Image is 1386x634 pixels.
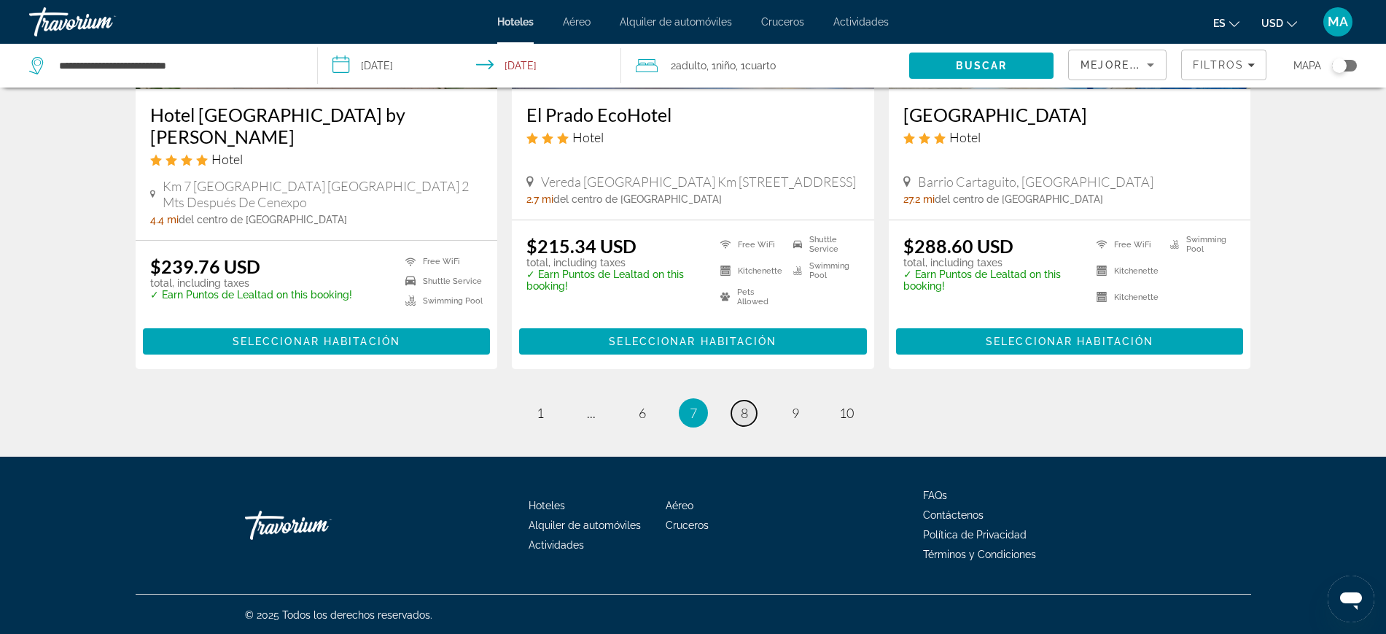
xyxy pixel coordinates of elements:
[497,16,534,28] a: Hoteles
[713,261,787,280] li: Kitchenette
[1213,18,1226,29] span: es
[563,16,591,28] a: Aéreo
[909,53,1054,79] button: Search
[1163,235,1237,254] li: Swimming Pool
[620,16,732,28] a: Alquiler de automóviles
[745,60,776,71] span: Cuarto
[245,609,432,621] span: © 2025 Todos los derechos reservados.
[716,60,736,71] span: Niño
[526,268,701,292] p: ✓ Earn Puntos de Lealtad on this booking!
[150,151,483,167] div: 4 star Hotel
[903,268,1078,292] p: ✓ Earn Puntos de Lealtad on this booking!
[666,500,693,511] a: Aéreo
[150,104,483,147] a: Hotel [GEOGRAPHIC_DATA] by [PERSON_NAME]
[553,193,722,205] span: del centro de [GEOGRAPHIC_DATA]
[537,405,544,421] span: 1
[1181,50,1266,80] button: Filters
[903,257,1078,268] p: total, including taxes
[211,151,243,167] span: Hotel
[398,255,483,268] li: Free WiFi
[903,129,1237,145] div: 3 star Hotel
[58,55,295,77] input: Search hotel destination
[572,129,604,145] span: Hotel
[587,405,596,421] span: ...
[318,44,621,88] button: Select check in and out date
[233,336,400,347] span: Seleccionar habitación
[903,193,935,205] span: 27.2 mi
[1089,235,1163,254] li: Free WiFi
[671,55,706,76] span: 2
[918,174,1153,190] span: Barrio Cartaguito, [GEOGRAPHIC_DATA]
[529,519,641,531] span: Alquiler de automóviles
[179,214,347,225] span: del centro de [GEOGRAPHIC_DATA]
[150,214,179,225] span: 4.4 mi
[639,405,646,421] span: 6
[1328,576,1374,622] iframe: Botón para iniciar la ventana de mensajería
[526,129,860,145] div: 3 star Hotel
[923,529,1027,541] a: Política de Privacidad
[1261,18,1283,29] span: USD
[526,193,553,205] span: 2.7 mi
[923,490,947,501] a: FAQs
[529,500,565,511] a: Hoteles
[736,55,776,76] span: , 1
[1081,59,1226,71] span: Mejores descuentos
[1261,12,1297,34] button: Change currency
[529,539,584,551] a: Actividades
[903,235,1013,257] ins: $288.60 USD
[792,405,799,421] span: 9
[1321,59,1357,72] button: Toggle map
[986,336,1153,347] span: Seleccionar habitación
[143,332,491,348] a: Seleccionar habitación
[136,398,1251,428] nav: Pagination
[1081,56,1154,74] mat-select: Sort by
[741,405,748,421] span: 8
[150,277,352,289] p: total, including taxes
[896,328,1244,355] button: Seleccionar habitación
[949,129,981,145] span: Hotel
[150,289,352,301] p: ✓ Earn Puntos de Lealtad on this booking!
[923,509,984,521] a: Contáctenos
[526,104,860,125] a: El Prado EcoHotel
[713,235,787,254] li: Free WiFi
[519,332,867,348] a: Seleccionar habitación
[923,549,1036,560] a: Términos y Condiciones
[621,44,910,88] button: Travelers: 2 adults, 1 child
[1193,59,1244,71] span: Filtros
[163,178,483,210] span: Km 7 [GEOGRAPHIC_DATA] [GEOGRAPHIC_DATA] 2 Mts Después De Cenexpo
[761,16,804,28] a: Cruceros
[1089,261,1163,280] li: Kitchenette
[903,104,1237,125] a: [GEOGRAPHIC_DATA]
[398,275,483,287] li: Shuttle Service
[713,287,787,306] li: Pets Allowed
[519,328,867,355] button: Seleccionar habitación
[839,405,854,421] span: 10
[956,60,1008,71] span: Buscar
[1213,12,1239,34] button: Change language
[398,295,483,307] li: Swimming Pool
[833,16,889,28] a: Actividades
[666,519,709,531] a: Cruceros
[786,261,860,280] li: Swimming Pool
[1293,55,1321,76] span: Mapa
[706,55,736,76] span: , 1
[143,328,491,355] button: Seleccionar habitación
[1319,7,1357,37] button: User Menu
[150,255,260,277] ins: $239.76 USD
[526,257,701,268] p: total, including taxes
[676,60,706,71] span: Adulto
[609,336,776,347] span: Seleccionar habitación
[245,503,391,547] a: Go Home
